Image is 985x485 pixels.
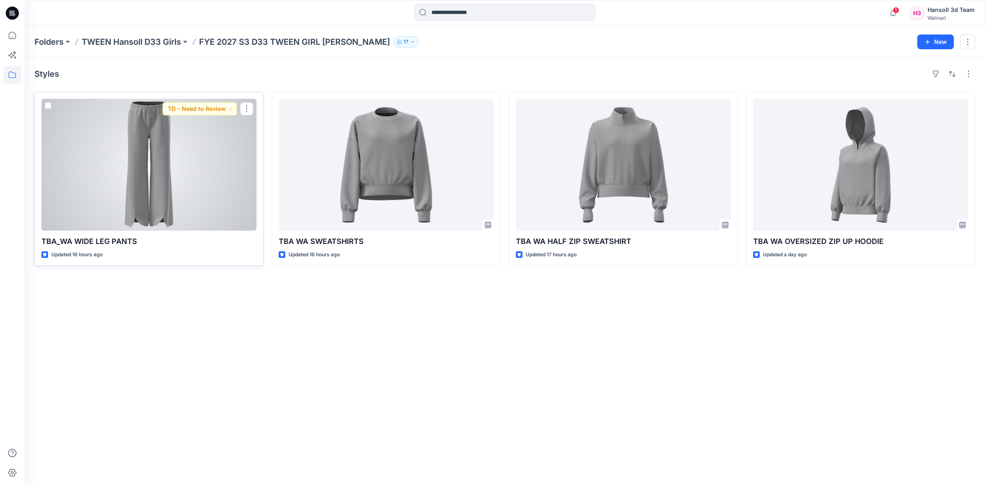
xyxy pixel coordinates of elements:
[34,69,59,79] h4: Styles
[516,99,731,231] a: TBA WA HALF ZIP SWEATSHIRT
[928,15,975,21] div: Walmart
[41,236,257,247] p: TBA_WA WIDE LEG PANTS
[51,251,103,259] p: Updated 16 hours ago
[279,99,494,231] a: TBA WA SWEATSHIRTS
[34,36,64,48] a: Folders
[516,236,731,247] p: TBA WA HALF ZIP SWEATSHIRT
[393,36,419,48] button: 17
[403,37,408,46] p: 17
[82,36,181,48] a: TWEEN Hansoll D33 Girls
[893,7,899,14] span: 1
[199,36,390,48] p: FYE 2027 S3 D33 TWEEN GIRL [PERSON_NAME]
[763,251,807,259] p: Updated a day ago
[41,99,257,231] a: TBA_WA WIDE LEG PANTS
[909,6,924,21] div: H3
[917,34,954,49] button: New
[289,251,340,259] p: Updated 16 hours ago
[526,251,577,259] p: Updated 17 hours ago
[753,99,968,231] a: TBA WA OVERSIZED ZIP UP HOODIE
[753,236,968,247] p: TBA WA OVERSIZED ZIP UP HOODIE
[279,236,494,247] p: TBA WA SWEATSHIRTS
[928,5,975,15] div: Hansoll 3d Team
